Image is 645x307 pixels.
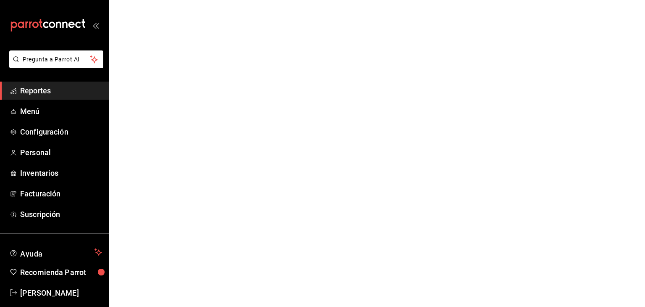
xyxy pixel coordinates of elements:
[23,55,90,64] span: Pregunta a Parrot AI
[20,287,102,299] span: [PERSON_NAME]
[92,22,99,29] button: open_drawer_menu
[20,188,102,199] span: Facturación
[20,85,102,96] span: Reportes
[20,267,102,278] span: Recomienda Parrot
[20,247,91,257] span: Ayuda
[20,167,102,179] span: Inventarios
[20,209,102,220] span: Suscripción
[20,147,102,158] span: Personal
[20,106,102,117] span: Menú
[9,50,103,68] button: Pregunta a Parrot AI
[20,126,102,138] span: Configuración
[6,61,103,70] a: Pregunta a Parrot AI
